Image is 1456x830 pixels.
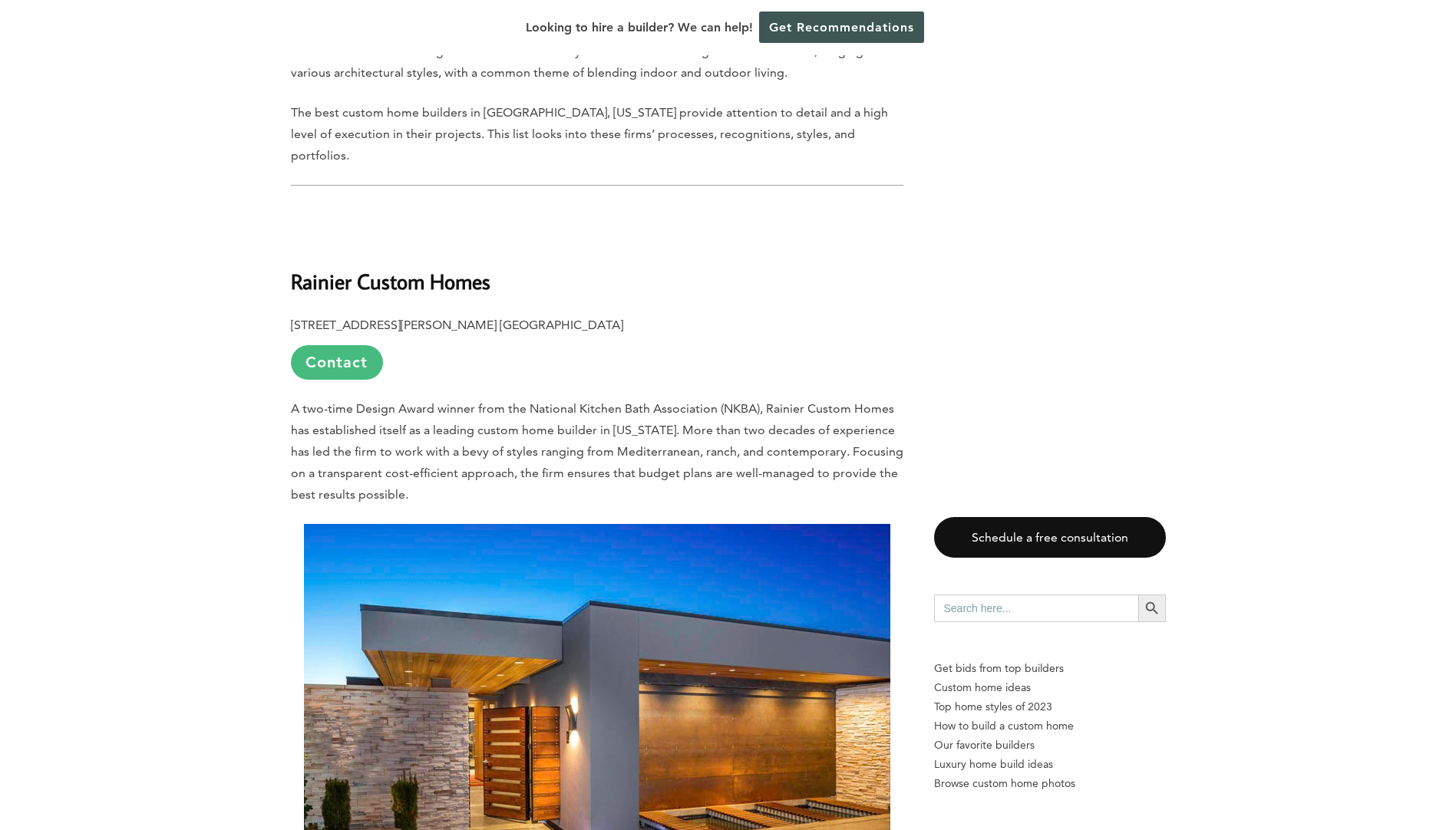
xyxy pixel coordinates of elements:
a: Our favorite builders [934,736,1166,755]
a: Custom home ideas [934,678,1166,697]
a: Top home styles of 2023 [934,697,1166,716]
a: Luxury home build ideas [934,755,1166,774]
a: How to build a custom home [934,716,1166,736]
input: Search here... [934,595,1138,622]
iframe: Drift Widget Chat Controller [1161,720,1438,812]
a: Schedule a free consultation [934,517,1166,558]
a: Contact [291,345,383,380]
b: Rainier Custom Homes [291,268,490,295]
a: Get Recommendations [759,12,924,43]
p: Get bids from top builders [934,659,1166,678]
svg: Search [1144,600,1161,617]
span: The best custom home builders in [GEOGRAPHIC_DATA], [US_STATE] provide attention to detail and a ... [291,105,888,163]
b: [STREET_ADDRESS][PERSON_NAME] [GEOGRAPHIC_DATA] [291,318,623,332]
a: Browse custom home photos [934,774,1166,793]
span: A two-time Design Award winner from the National Kitchen Bath Association (NKBA), Rainier Custom ... [291,401,903,502]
